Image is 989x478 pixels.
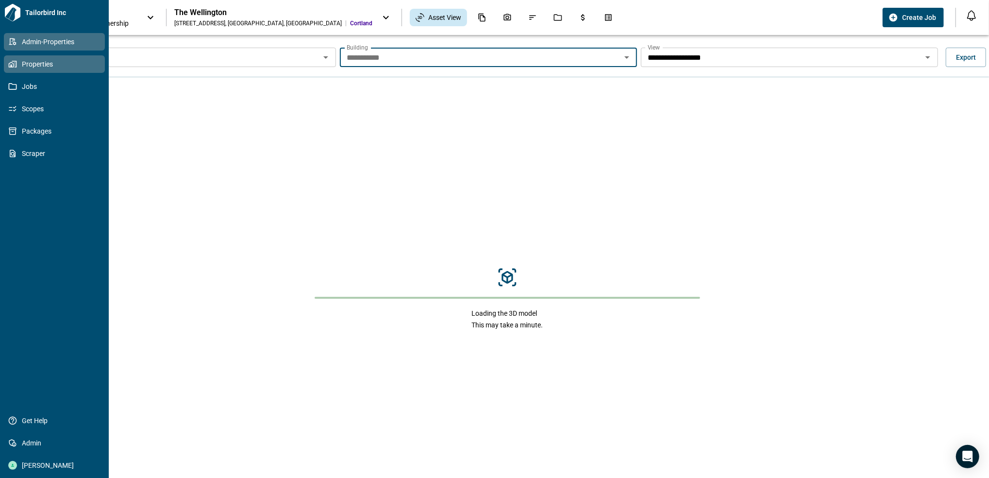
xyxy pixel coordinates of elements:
[319,51,333,64] button: Open
[17,149,96,158] span: Scraper
[21,8,105,17] span: Tailorbird Inc
[4,122,105,140] a: Packages
[4,78,105,95] a: Jobs
[548,9,568,26] div: Jobs
[347,43,368,51] label: Building
[17,37,96,47] span: Admin-Properties
[17,126,96,136] span: Packages
[410,9,467,26] div: Asset View
[4,145,105,162] a: Scraper
[4,55,105,73] a: Properties
[620,51,634,64] button: Open
[174,8,372,17] div: The Wellington
[174,19,342,27] div: [STREET_ADDRESS] , [GEOGRAPHIC_DATA] , [GEOGRAPHIC_DATA]
[902,13,936,22] span: Create Job
[921,51,935,64] button: Open
[17,416,96,426] span: Get Help
[350,19,372,27] span: Cortland
[472,9,492,26] div: Documents
[17,82,96,91] span: Jobs
[964,8,979,23] button: Open notification feed
[428,13,461,22] span: Asset View
[573,9,593,26] div: Budgets
[17,461,96,470] span: [PERSON_NAME]
[471,308,543,318] span: Loading the 3D model
[956,445,979,468] div: Open Intercom Messenger
[522,9,543,26] div: Issues & Info
[497,9,518,26] div: Photos
[946,48,986,67] button: Export
[4,434,105,452] a: Admin
[956,52,976,62] span: Export
[598,9,619,26] div: Takeoff Center
[17,59,96,69] span: Properties
[17,104,96,114] span: Scopes
[17,438,96,448] span: Admin
[471,320,543,330] span: This may take a minute.
[4,100,105,118] a: Scopes
[883,8,944,27] button: Create Job
[648,43,660,51] label: View
[4,33,105,51] a: Admin-Properties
